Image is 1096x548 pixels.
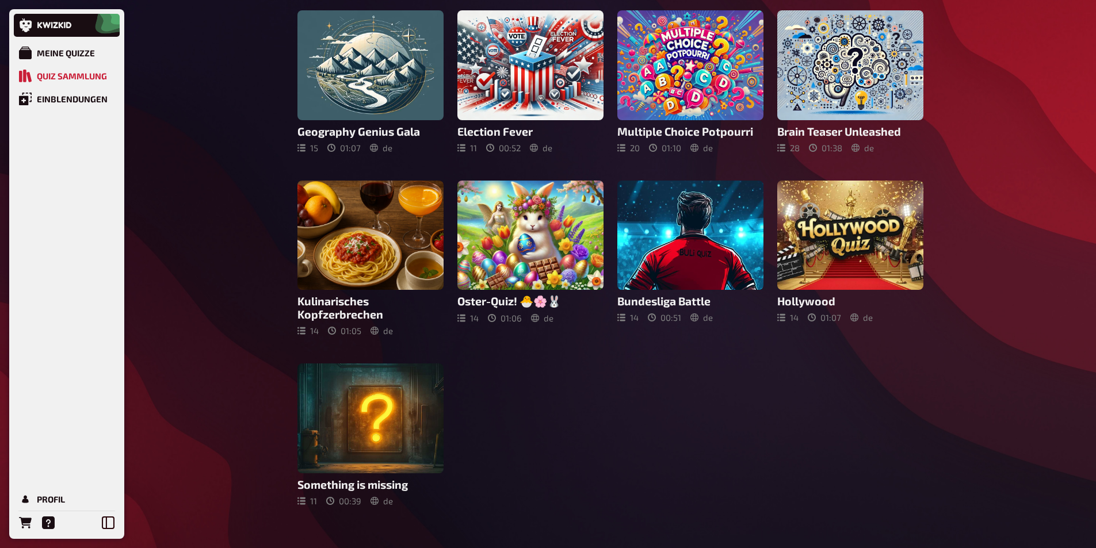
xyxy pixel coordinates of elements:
[37,48,95,58] div: Meine Quizze
[851,143,874,153] div: de
[297,294,444,321] h3: Kulinarisches Kopfzerbrechen
[690,312,713,323] div: de
[777,125,923,138] h3: Brain Teaser Unleashed
[808,312,841,323] div: 01 : 07
[617,181,763,336] a: Bundesliga Battle1400:51de
[850,312,873,323] div: de
[371,325,393,336] div: de
[297,125,444,138] h3: Geography Genius Gala
[457,125,604,138] h3: Election Fever
[617,10,763,153] a: Multiple Choice Potpourri2001:10de
[297,143,318,153] div: 15
[457,143,477,153] div: 11
[617,143,640,153] div: 20
[617,294,763,308] h3: Bundesliga Battle
[326,496,361,506] div: 00 : 39
[37,494,65,504] div: Profil
[777,181,923,336] a: Hollywood1401:07de
[488,313,522,323] div: 01 : 06
[777,294,923,308] h3: Hollywood
[457,10,604,153] a: Election Fever1100:52de
[297,496,317,506] div: 11
[37,94,108,104] div: Einblendungen
[777,10,923,153] a: Brain Teaser Unleashed2801:38de
[14,511,37,534] a: Bestellungen
[777,312,799,323] div: 14
[328,325,361,336] div: 01 : 05
[297,10,444,153] a: Geography Genius Gala1501:07de
[37,71,107,81] div: Quiz Sammlung
[14,41,120,64] a: Meine Quizze
[297,478,444,491] h3: Something is missing
[457,313,479,323] div: 14
[297,363,444,506] a: Something is missing1100:39de
[327,143,361,153] div: 01 : 07
[486,143,521,153] div: 00 : 52
[648,312,681,323] div: 00 : 51
[297,181,444,336] a: Kulinarisches Kopfzerbrechen1401:05de
[457,181,604,336] a: Oster-Quiz! 🐣🌸🐰1401:06de
[777,143,800,153] div: 28
[690,143,713,153] div: de
[649,143,681,153] div: 01 : 10
[14,64,120,87] a: Quiz Sammlung
[617,125,763,138] h3: Multiple Choice Potpourri
[530,143,552,153] div: de
[809,143,842,153] div: 01 : 38
[14,488,120,511] a: Profil
[37,511,60,534] a: Hilfe
[531,313,553,323] div: de
[370,143,392,153] div: de
[371,496,393,506] div: de
[457,294,604,308] h3: Oster-Quiz! 🐣🌸🐰
[14,87,120,110] a: Einblendungen
[297,325,319,336] div: 14
[617,312,639,323] div: 14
